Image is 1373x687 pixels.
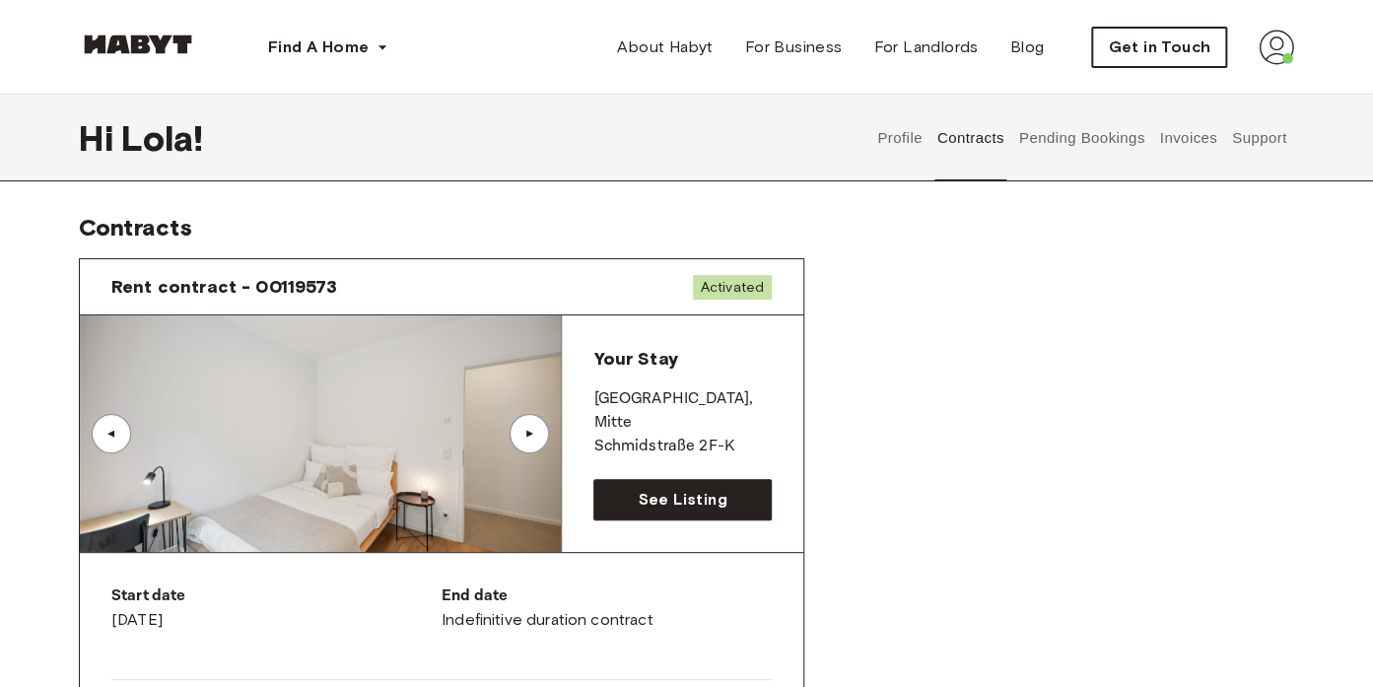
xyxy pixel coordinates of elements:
[1091,27,1227,68] button: Get in Touch
[745,35,843,59] span: For Business
[442,584,772,632] div: Indefinitive duration contract
[870,95,1294,181] div: user profile tabs
[102,428,121,440] div: ▲
[995,28,1061,67] a: Blog
[519,428,539,440] div: ▲
[873,35,978,59] span: For Landlords
[638,488,726,512] span: See Listing
[693,275,772,300] span: Activated
[858,28,994,67] a: For Landlords
[729,28,858,67] a: For Business
[934,95,1006,181] button: Contracts
[79,213,192,241] span: Contracts
[80,315,561,552] img: Image of the room
[1157,95,1219,181] button: Invoices
[593,435,772,458] p: Schmidstraße 2F-K
[1229,95,1289,181] button: Support
[111,584,442,608] p: Start date
[617,35,713,59] span: About Habyt
[442,584,772,608] p: End date
[593,479,772,520] a: See Listing
[875,95,926,181] button: Profile
[1010,35,1045,59] span: Blog
[593,387,772,435] p: [GEOGRAPHIC_DATA] , Mitte
[79,117,121,159] span: Hi
[1016,95,1147,181] button: Pending Bookings
[111,584,442,632] div: [DATE]
[268,35,369,59] span: Find A Home
[1108,35,1210,59] span: Get in Touch
[601,28,728,67] a: About Habyt
[121,117,203,159] span: Lola !
[593,348,677,370] span: Your Stay
[1259,30,1294,65] img: avatar
[252,28,404,67] button: Find A Home
[111,275,337,299] span: Rent contract - 00119573
[79,34,197,54] img: Habyt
